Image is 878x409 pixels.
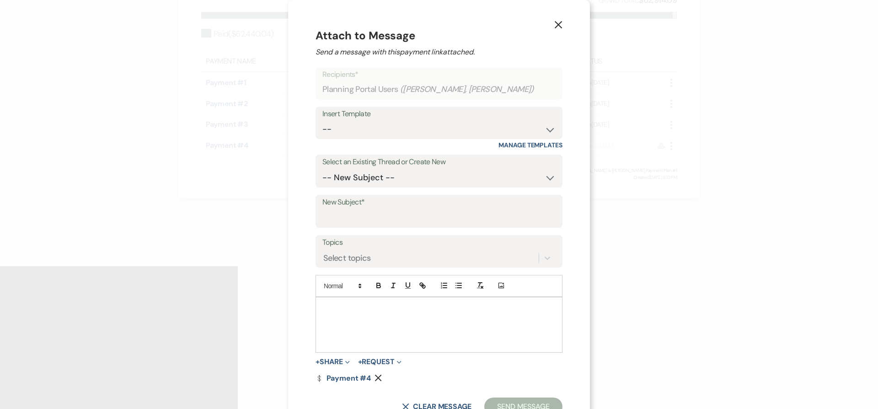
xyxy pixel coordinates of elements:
[316,358,320,366] span: +
[322,156,556,169] label: Select an Existing Thread or Create New
[322,81,556,98] div: Planning Portal Users
[400,83,535,96] span: ( [PERSON_NAME], [PERSON_NAME] )
[316,47,562,58] h2: Send a message with this payment link attached.
[322,108,556,121] div: Insert Template
[316,358,350,366] button: Share
[358,358,362,366] span: +
[358,358,402,366] button: Request
[323,252,371,264] div: Select topics
[322,69,556,81] p: Recipients*
[498,141,562,149] a: Manage Templates
[316,27,562,44] h4: Attach to Message
[316,375,371,382] a: Payment #4
[322,236,556,249] label: Topics
[322,196,556,209] label: New Subject*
